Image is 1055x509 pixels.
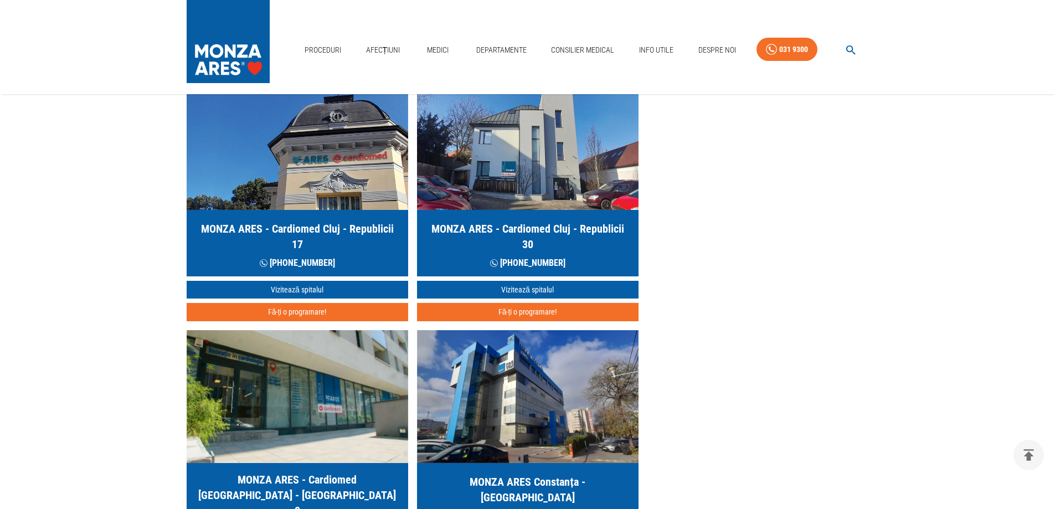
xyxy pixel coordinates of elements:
button: delete [1013,440,1044,470]
a: Afecțiuni [362,39,405,61]
h5: MONZA ARES - Cardiomed Cluj - Republicii 30 [426,221,630,252]
h5: MONZA ARES - Cardiomed Cluj - Republicii 17 [195,221,399,252]
a: Info Utile [635,39,678,61]
a: Proceduri [300,39,346,61]
a: Vizitează spitalul [417,281,639,299]
a: Consilier Medical [547,39,619,61]
h5: MONZA ARES Constanța - [GEOGRAPHIC_DATA] [426,474,630,505]
p: [PHONE_NUMBER] [260,256,335,270]
img: MONZA ARES Constanța [417,330,639,463]
button: Fă-ți o programare! [417,303,639,321]
button: Fă-ți o programare! [187,303,408,321]
a: Despre Noi [694,39,740,61]
a: Departamente [472,39,531,61]
a: MONZA ARES - Cardiomed Cluj - Republicii 17 [PHONE_NUMBER] [187,77,408,276]
a: Vizitează spitalul [187,281,408,299]
div: 031 9300 [779,43,808,56]
a: Medici [420,39,456,61]
a: 031 9300 [756,38,817,61]
img: MONZA ARES Cluj Napoca [187,77,408,210]
img: MONZA ARES Cluj Napoca [187,330,408,463]
img: MONZA ARES Cluj Napoca [417,77,639,210]
p: [PHONE_NUMBER] [490,256,565,270]
a: MONZA ARES - Cardiomed Cluj - Republicii 30 [PHONE_NUMBER] [417,77,639,276]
